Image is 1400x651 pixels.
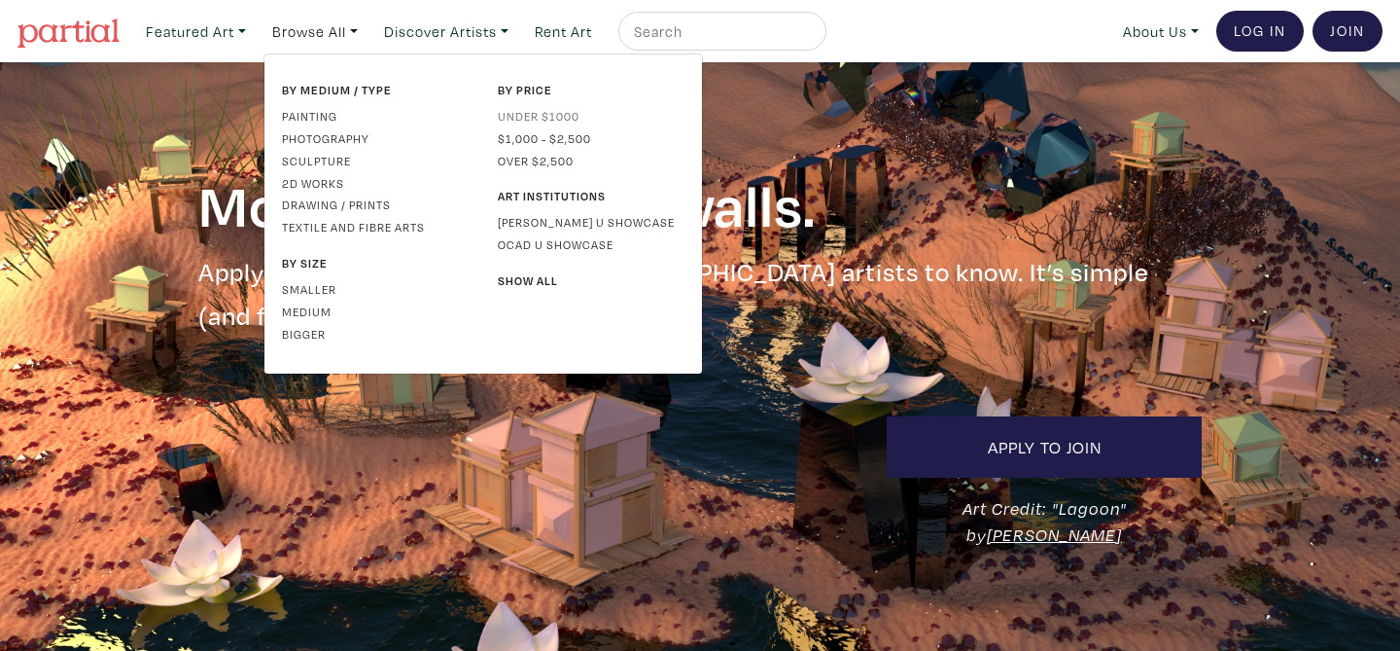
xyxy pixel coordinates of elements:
[498,213,684,231] a: [PERSON_NAME] U Showcase
[375,12,517,52] a: Discover Artists
[498,107,684,125] a: Under $1000
[872,495,1216,548] div: Art Credit: "Lagoon" by
[498,235,684,253] a: OCAD U Showcase
[282,254,469,271] span: By size
[282,152,469,169] a: Sculpture
[887,416,1202,478] a: Apply to Join
[632,19,808,44] input: Search
[1114,12,1207,52] a: About Us
[498,271,684,289] a: Show All
[1216,11,1304,52] a: Log In
[498,152,684,169] a: Over $2,500
[263,12,367,52] a: Browse All
[498,129,684,147] a: $1,000 - $2,500
[184,250,1216,338] div: Apply to join our community of [DEMOGRAPHIC_DATA] artists to know. It’s simple (and free).
[282,174,469,192] a: 2D works
[282,196,469,213] a: Drawing / Prints
[282,107,469,125] a: Painting
[526,12,601,52] a: Rent Art
[263,54,703,375] div: Featured Art
[987,524,1122,546] a: [PERSON_NAME]
[498,81,684,98] span: By price
[282,218,469,235] a: Textile and Fibre Arts
[498,187,684,204] span: Art Institutions
[282,81,469,98] span: By medium / type
[198,167,1202,241] h1: More art on more walls.
[282,280,469,298] a: Smaller
[1312,11,1382,52] a: Join
[282,303,469,320] a: Medium
[137,12,255,52] a: Featured Art
[282,325,469,343] a: Bigger
[282,129,469,147] a: Photography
